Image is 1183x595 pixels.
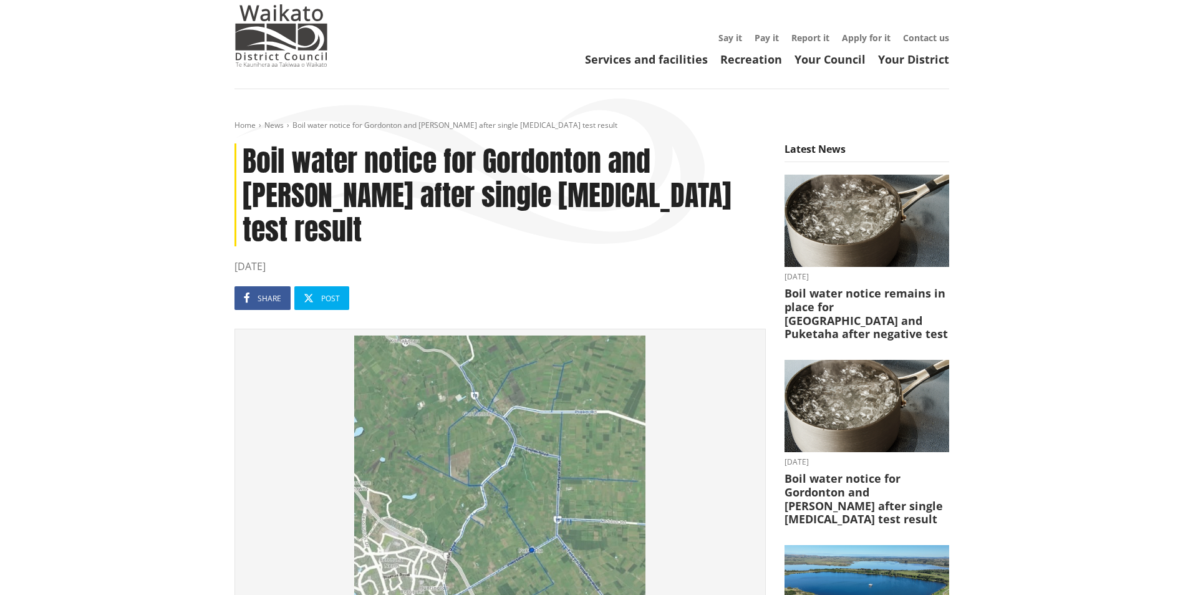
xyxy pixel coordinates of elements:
[585,52,708,67] a: Services and facilities
[785,472,949,526] h3: Boil water notice for Gordonton and [PERSON_NAME] after single [MEDICAL_DATA] test result
[234,120,256,130] a: Home
[785,287,949,341] h3: Boil water notice remains in place for [GEOGRAPHIC_DATA] and Puketaha after negative test
[292,120,617,130] span: Boil water notice for Gordonton and [PERSON_NAME] after single [MEDICAL_DATA] test result
[755,32,779,44] a: Pay it
[720,52,782,67] a: Recreation
[258,293,281,304] span: Share
[234,259,766,274] time: [DATE]
[878,52,949,67] a: Your District
[234,120,949,131] nav: breadcrumb
[794,52,866,67] a: Your Council
[718,32,742,44] a: Say it
[791,32,829,44] a: Report it
[785,175,949,341] a: boil water notice gordonton puketaha [DATE] Boil water notice remains in place for [GEOGRAPHIC_DA...
[785,175,949,268] img: boil water notice
[1126,543,1171,588] iframe: Messenger Launcher
[785,273,949,281] time: [DATE]
[785,458,949,466] time: [DATE]
[842,32,891,44] a: Apply for it
[785,360,949,453] img: boil water notice
[234,4,328,67] img: Waikato District Council - Te Kaunihera aa Takiwaa o Waikato
[785,143,949,162] h5: Latest News
[294,286,349,310] a: Post
[903,32,949,44] a: Contact us
[234,143,766,247] h1: Boil water notice for Gordonton and [PERSON_NAME] after single [MEDICAL_DATA] test result
[234,286,291,310] a: Share
[321,293,340,304] span: Post
[264,120,284,130] a: News
[785,360,949,526] a: boil water notice gordonton puketaha [DATE] Boil water notice for Gordonton and [PERSON_NAME] aft...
